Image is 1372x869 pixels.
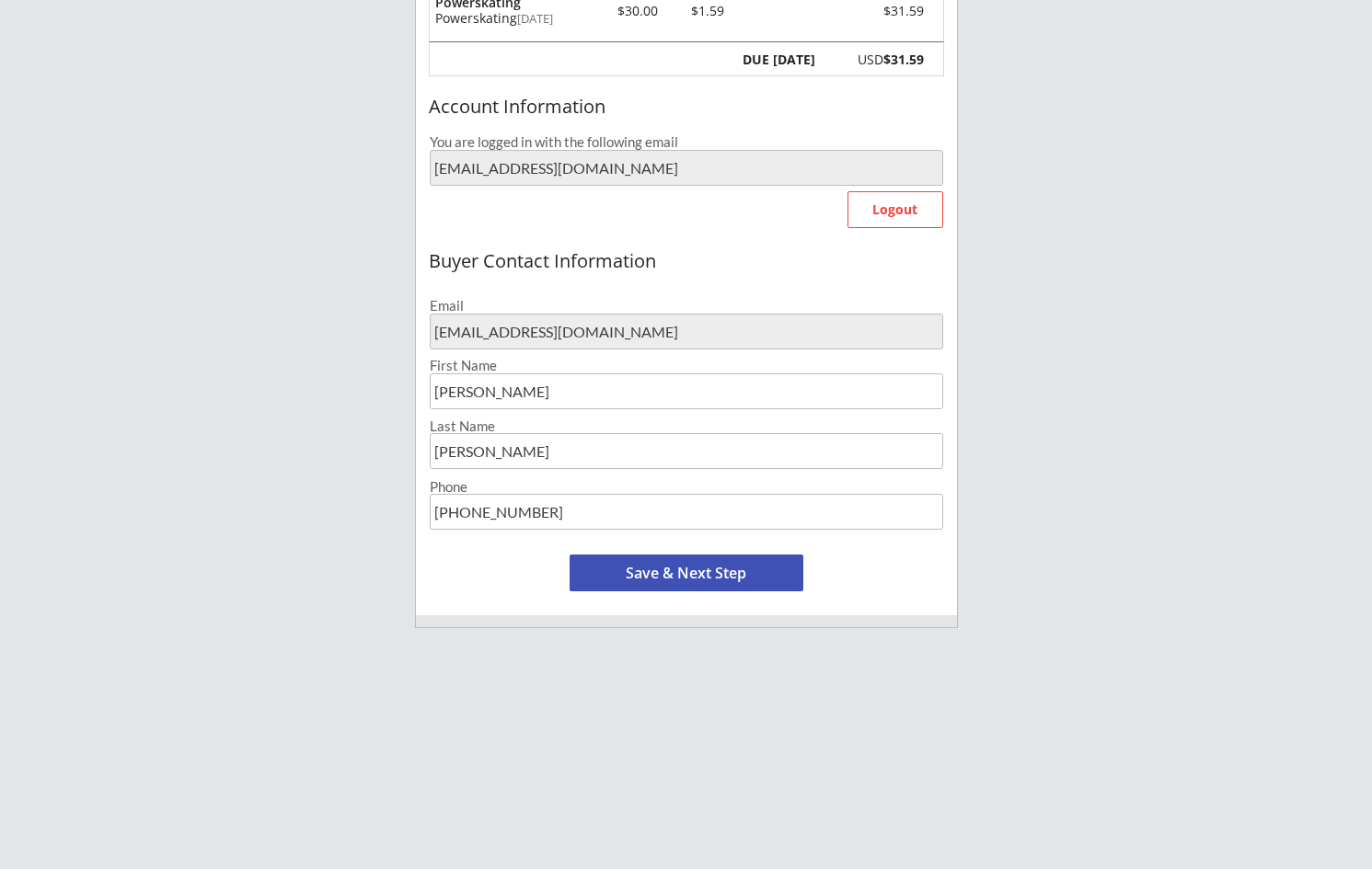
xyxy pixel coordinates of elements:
strong: $31.59 [883,51,924,68]
div: DUE [DATE] [739,53,815,66]
div: $30.00 [599,5,677,17]
div: USD [825,53,924,66]
div: $1.59 [677,5,739,17]
font: [DATE] [517,10,553,27]
button: Save & Next Step [570,555,803,591]
div: First Name [430,359,943,372]
div: $31.59 [820,5,924,17]
div: Phone [430,480,943,494]
div: Last Name [430,419,943,433]
div: Powerskating [435,12,591,25]
div: You are logged in with the following email [430,135,943,149]
div: Email [430,299,943,313]
div: Account Information [429,97,944,117]
div: Buyer Contact Information [429,251,944,271]
button: Logout [847,191,943,228]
